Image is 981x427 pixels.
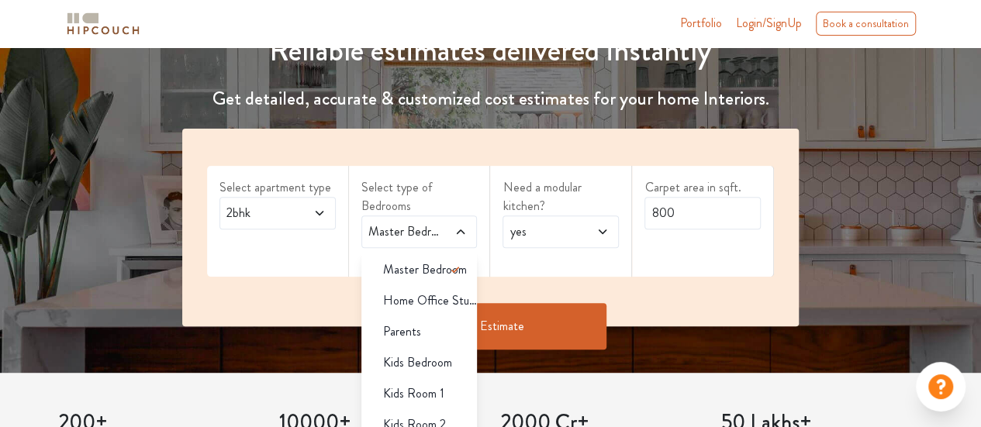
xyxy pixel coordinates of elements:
a: Portfolio [680,14,722,33]
span: Master Bedroom [365,222,442,241]
span: Home Office Study [383,291,478,310]
span: yes [506,222,583,241]
input: Enter area sqft [644,197,761,229]
span: 2bhk [223,204,300,222]
label: Select type of Bedrooms [361,178,478,215]
label: Need a modular kitchen? [503,178,619,215]
span: Login/SignUp [736,14,802,32]
label: Select apartment type [219,178,336,197]
div: select 1 more room(s) [361,248,478,264]
span: Parents [383,322,421,341]
button: Get Estimate [374,303,606,350]
span: Kids Room 1 [383,384,444,403]
span: Master Bedroom [383,260,467,279]
h4: Get detailed, accurate & customized cost estimates for your home Interiors. [173,88,808,110]
span: logo-horizontal.svg [64,6,142,41]
div: Book a consultation [816,12,916,36]
label: Carpet area in sqft. [644,178,761,197]
h1: Reliable estimates delivered instantly [173,32,808,69]
span: Kids Bedroom [383,353,452,372]
img: logo-horizontal.svg [64,10,142,37]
